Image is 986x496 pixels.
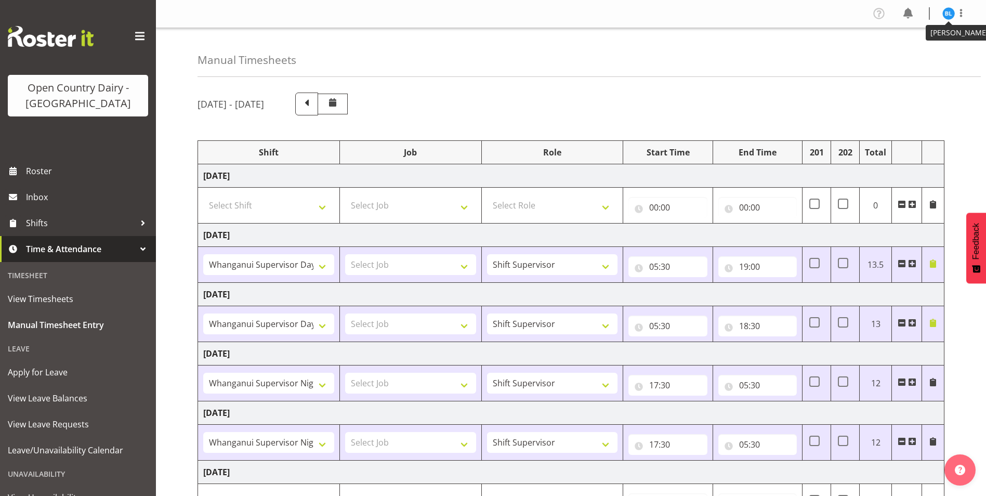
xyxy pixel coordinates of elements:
td: [DATE] [198,342,944,366]
div: Timesheet [3,265,153,286]
a: Apply for Leave [3,359,153,385]
span: Time & Attendance [26,241,135,257]
div: Leave [3,338,153,359]
h4: Manual Timesheets [198,54,296,66]
td: [DATE] [198,401,944,425]
div: Role [487,146,618,159]
td: 12 [860,425,892,461]
td: 13 [860,306,892,342]
span: Roster [26,163,151,179]
span: View Leave Balances [8,390,148,406]
span: View Leave Requests [8,416,148,432]
input: Click to select... [718,197,797,218]
td: [DATE] [198,224,944,247]
div: Unavailability [3,463,153,485]
button: Feedback - Show survey [966,213,986,283]
span: Apply for Leave [8,364,148,380]
img: Rosterit website logo [8,26,94,47]
div: 202 [836,146,854,159]
input: Click to select... [628,197,707,218]
input: Click to select... [718,316,797,336]
a: Leave/Unavailability Calendar [3,437,153,463]
div: Job [345,146,476,159]
input: Click to select... [718,434,797,455]
a: View Leave Requests [3,411,153,437]
div: 201 [808,146,825,159]
span: Feedback [971,223,981,259]
div: End Time [718,146,797,159]
span: Manual Timesheet Entry [8,317,148,333]
td: [DATE] [198,283,944,306]
input: Click to select... [628,316,707,336]
td: [DATE] [198,164,944,188]
td: 0 [860,188,892,224]
h5: [DATE] - [DATE] [198,98,264,110]
input: Click to select... [628,434,707,455]
span: Inbox [26,189,151,205]
div: Open Country Dairy - [GEOGRAPHIC_DATA] [18,80,138,111]
input: Click to select... [628,256,707,277]
span: Shifts [26,215,135,231]
input: Click to select... [628,375,707,396]
div: Shift [203,146,334,159]
span: View Timesheets [8,291,148,307]
td: 13.5 [860,247,892,283]
span: Leave/Unavailability Calendar [8,442,148,458]
a: View Leave Balances [3,385,153,411]
td: 12 [860,366,892,401]
img: bruce-lind7400.jpg [942,7,955,20]
input: Click to select... [718,256,797,277]
a: View Timesheets [3,286,153,312]
img: help-xxl-2.png [955,465,965,475]
a: Manual Timesheet Entry [3,312,153,338]
div: Total [865,146,886,159]
input: Click to select... [718,375,797,396]
td: [DATE] [198,461,944,484]
div: Start Time [628,146,707,159]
